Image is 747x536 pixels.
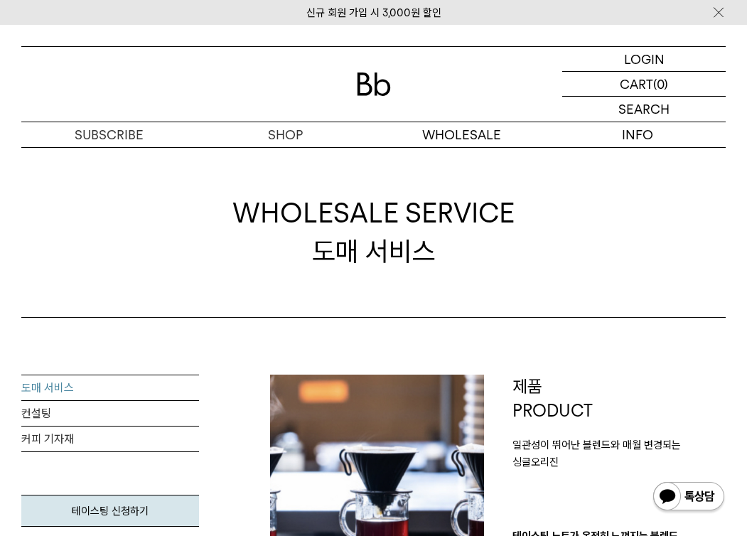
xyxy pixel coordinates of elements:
a: 커피 기자재 [21,427,199,452]
div: 도매 서비스 [232,194,515,269]
p: LOGIN [624,47,665,71]
span: WHOLESALE SERVICE [232,194,515,232]
a: 컨설팅 [21,401,199,427]
p: CART [620,72,653,96]
p: 일관성이 뛰어난 블렌드와 매월 변경되는 싱글오리진 [512,436,726,471]
p: 제품 PRODUCT [512,375,726,422]
a: SHOP [198,122,374,147]
a: LOGIN [562,47,726,72]
p: WHOLESALE [374,122,550,147]
a: SUBSCRIBE [21,122,198,147]
a: 도매 서비스 [21,375,199,401]
p: (0) [653,72,668,96]
a: 신규 회원 가입 시 3,000원 할인 [306,6,441,19]
p: SEARCH [618,97,670,122]
a: 테이스팅 신청하기 [21,495,199,527]
p: INFO [549,122,726,147]
a: CART (0) [562,72,726,97]
img: 로고 [357,73,391,96]
img: 카카오톡 채널 1:1 채팅 버튼 [652,481,726,515]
